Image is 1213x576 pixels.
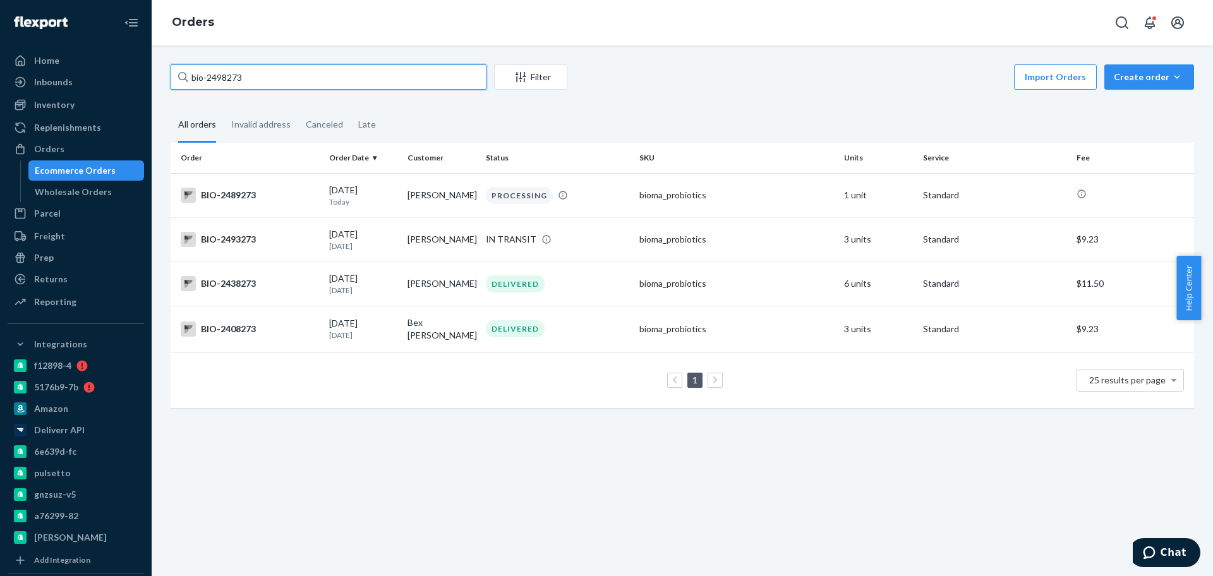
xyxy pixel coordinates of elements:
td: 1 unit [839,173,917,217]
div: [DATE] [329,272,397,296]
th: Service [918,143,1071,173]
div: All orders [178,108,216,143]
a: Prep [8,248,144,268]
td: [PERSON_NAME] [402,217,481,261]
div: Reporting [34,296,76,308]
div: Replenishments [34,121,101,134]
button: Create order [1104,64,1194,90]
button: Open account menu [1165,10,1190,35]
p: [DATE] [329,241,397,251]
div: bioma_probiotics [639,233,834,246]
a: f12898-4 [8,356,144,376]
p: Standard [923,323,1066,335]
th: Status [481,143,634,173]
a: Inventory [8,95,144,115]
div: Freight [34,230,65,243]
a: Replenishments [8,117,144,138]
div: BIO-2493273 [181,232,319,247]
th: Units [839,143,917,173]
th: Order Date [324,143,402,173]
div: bioma_probiotics [639,189,834,201]
a: Orders [172,15,214,29]
td: Bex [PERSON_NAME] [402,306,481,352]
td: 3 units [839,306,917,352]
p: Standard [923,189,1066,201]
div: [PERSON_NAME] [34,531,107,544]
iframe: Opens a widget where you can chat to one of our agents [1133,538,1200,570]
button: Import Orders [1014,64,1097,90]
div: bioma_probiotics [639,277,834,290]
div: Wholesale Orders [35,186,112,198]
a: Parcel [8,203,144,224]
td: $9.23 [1071,217,1194,261]
button: Integrations [8,334,144,354]
div: 6e639d-fc [34,445,76,458]
a: Orders [8,139,144,159]
div: BIO-2408273 [181,321,319,337]
button: Help Center [1176,256,1201,320]
div: Prep [34,251,54,264]
td: $11.50 [1071,261,1194,306]
a: a76299-82 [8,506,144,526]
div: Returns [34,273,68,285]
button: Open Search Box [1109,10,1135,35]
div: PROCESSING [486,187,553,204]
div: Late [358,108,376,141]
td: [PERSON_NAME] [402,173,481,217]
div: Invalid address [231,108,291,141]
a: Add Integration [8,553,144,568]
a: Amazon [8,399,144,419]
td: 6 units [839,261,917,306]
p: [DATE] [329,330,397,340]
div: Ecommerce Orders [35,164,116,177]
th: SKU [634,143,839,173]
td: $9.23 [1071,306,1194,352]
button: Open notifications [1137,10,1162,35]
td: 3 units [839,217,917,261]
div: gnzsuz-v5 [34,488,76,501]
div: Amazon [34,402,68,415]
div: Deliverr API [34,424,85,436]
div: [DATE] [329,317,397,340]
div: pulsetto [34,467,71,479]
a: Inbounds [8,72,144,92]
a: [PERSON_NAME] [8,527,144,548]
div: Filter [495,71,567,83]
a: Reporting [8,292,144,312]
a: Deliverr API [8,420,144,440]
div: DELIVERED [486,275,545,292]
p: Standard [923,277,1066,290]
div: BIO-2438273 [181,276,319,291]
div: Parcel [34,207,61,220]
a: Wholesale Orders [28,182,145,202]
a: pulsetto [8,463,144,483]
button: Close Navigation [119,10,144,35]
ol: breadcrumbs [162,4,224,41]
div: Home [34,54,59,67]
div: BIO-2489273 [181,188,319,203]
div: Canceled [306,108,343,141]
a: Home [8,51,144,71]
a: Page 1 is your current page [690,375,700,385]
div: bioma_probiotics [639,323,834,335]
div: Inbounds [34,76,73,88]
div: DELIVERED [486,320,545,337]
a: 6e639d-fc [8,441,144,462]
div: Integrations [34,338,87,351]
div: Create order [1114,71,1185,83]
a: Freight [8,226,144,246]
button: Filter [494,64,567,90]
th: Fee [1071,143,1194,173]
div: Customer [407,152,476,163]
div: f12898-4 [34,359,71,372]
img: Flexport logo [14,16,68,29]
div: IN TRANSIT [486,233,536,246]
div: Inventory [34,99,75,111]
div: [DATE] [329,228,397,251]
div: a76299-82 [34,510,78,522]
a: gnzsuz-v5 [8,484,144,505]
p: [DATE] [329,285,397,296]
div: Orders [34,143,64,155]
